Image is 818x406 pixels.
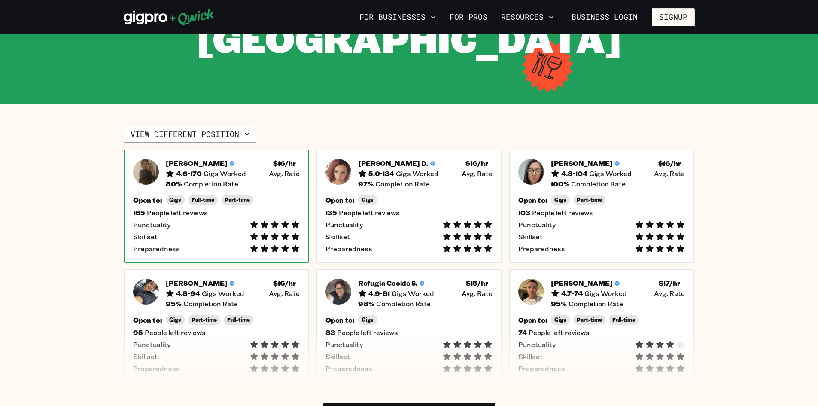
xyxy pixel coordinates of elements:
[316,269,502,382] button: Pro headshotRefugia Cookie S.4.9•81Gigs Worked$15/hr Avg. Rate98%Completion RateOpen to:Gigs83Peo...
[509,150,695,263] button: Pro headshot[PERSON_NAME]4.8•104Gigs Worked$16/hr Avg. Rate100%Completion RateOpen to:GigsPart-ti...
[273,279,296,287] h5: $ 16 /hr
[569,299,623,308] span: Completion Rate
[325,220,363,229] span: Punctuality
[133,364,180,373] span: Preparedness
[133,196,162,205] h5: Open to:
[325,159,351,185] img: Pro headshot
[166,159,228,168] h5: [PERSON_NAME]
[554,197,566,203] span: Gigs
[462,169,493,178] span: Avg. Rate
[554,317,566,323] span: Gigs
[584,289,627,298] span: Gigs Worked
[529,328,590,337] span: People left reviews
[518,232,543,241] span: Skillset
[166,279,228,287] h5: [PERSON_NAME]
[316,150,502,263] button: Pro headshot[PERSON_NAME] D.5.0•134Gigs Worked$16/hr Avg. Rate97%Completion RateOpen to:Gigs135Pe...
[375,180,430,188] span: Completion Rate
[169,197,181,203] span: Gigs
[612,317,635,323] span: Full-time
[358,180,374,188] h5: 97 %
[124,150,310,263] button: Pro headshot[PERSON_NAME]4.6•170Gigs Worked$16/hr Avg. Rate80%Completion RateOpen to:GigsFull-tim...
[176,169,202,178] h5: 4.6 • 170
[551,180,569,188] h5: 100 %
[169,317,181,323] span: Gigs
[462,289,493,298] span: Avg. Rate
[561,169,587,178] h5: 4.8 • 104
[133,232,158,241] span: Skillset
[183,299,238,308] span: Completion Rate
[551,159,613,168] h5: [PERSON_NAME]
[368,289,390,298] h5: 4.9 • 81
[133,352,158,361] span: Skillset
[368,169,394,178] h5: 5.0 • 134
[133,316,162,324] h5: Open to:
[176,289,200,298] h5: 4.8 • 94
[518,316,547,324] h5: Open to:
[133,220,170,229] span: Punctuality
[498,10,557,24] button: Resources
[133,340,170,349] span: Punctuality
[133,244,180,253] span: Preparedness
[589,169,632,178] span: Gigs Worked
[362,197,374,203] span: Gigs
[358,159,428,168] h5: [PERSON_NAME] D.
[446,10,491,24] a: For Pros
[509,269,695,382] button: Pro headshot[PERSON_NAME]4.7•74Gigs Worked$17/hr Avg. Rate95%Completion RateOpen to:GigsPart-time...
[654,289,685,298] span: Avg. Rate
[192,197,214,203] span: Full-time
[202,289,244,298] span: Gigs Worked
[325,316,355,324] h5: Open to:
[192,317,217,323] span: Part-time
[392,289,434,298] span: Gigs Worked
[518,220,556,229] span: Punctuality
[133,159,159,185] img: Pro headshot
[133,328,143,337] h5: 95
[339,208,400,217] span: People left reviews
[356,10,439,24] button: For Businesses
[325,196,355,205] h5: Open to:
[325,279,351,305] img: Pro headshot
[225,197,250,203] span: Part-time
[518,328,527,337] h5: 74
[577,317,602,323] span: Part-time
[652,8,695,26] button: Signup
[518,159,544,185] img: Pro headshot
[227,317,250,323] span: Full-time
[166,180,182,188] h5: 80 %
[518,279,544,305] img: Pro headshot
[325,232,350,241] span: Skillset
[659,279,680,287] h5: $ 17 /hr
[518,364,565,373] span: Preparedness
[204,169,246,178] span: Gigs Worked
[325,364,372,373] span: Preparedness
[518,352,543,361] span: Skillset
[133,279,159,305] img: Pro headshot
[561,289,583,298] h5: 4.7 • 74
[396,169,438,178] span: Gigs Worked
[654,169,685,178] span: Avg. Rate
[166,299,182,308] h5: 95 %
[362,317,374,323] span: Gigs
[337,328,398,337] span: People left reviews
[273,159,296,168] h5: $ 16 /hr
[551,299,567,308] h5: 95 %
[325,328,335,337] h5: 83
[518,244,565,253] span: Preparedness
[124,126,256,143] button: View different position
[551,279,613,287] h5: [PERSON_NAME]
[577,197,602,203] span: Part-time
[147,208,208,217] span: People left reviews
[358,279,417,287] h5: Refugia Cookie S.
[124,269,310,382] button: Pro headshot[PERSON_NAME]4.8•94Gigs Worked$16/hr Avg. Rate95%Completion RateOpen to:GigsPart-time...
[184,180,238,188] span: Completion Rate
[518,208,530,217] h5: 103
[358,299,374,308] h5: 98 %
[376,299,431,308] span: Completion Rate
[658,159,681,168] h5: $ 16 /hr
